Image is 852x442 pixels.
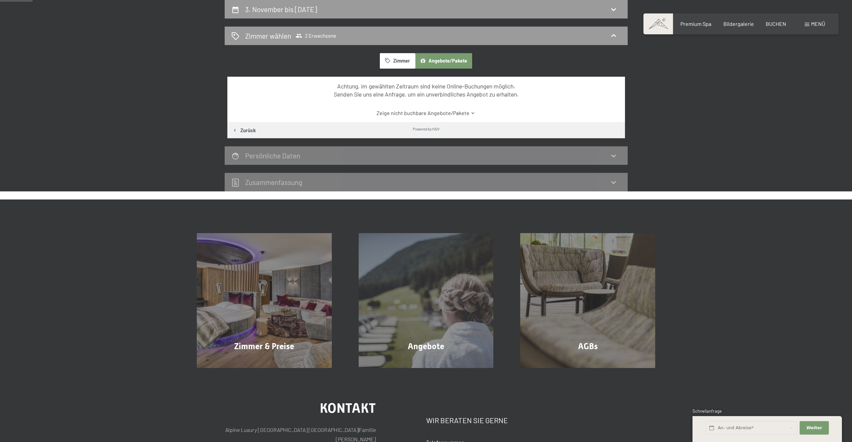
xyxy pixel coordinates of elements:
[723,21,754,27] a: Bildergalerie
[234,341,294,351] span: Zimmer & Preise
[245,178,302,186] h2: Zusammen­fassung
[245,151,300,160] h2: Persönliche Daten
[408,341,444,351] span: Angebote
[320,400,376,416] span: Kontakt
[766,21,786,27] a: BUCHEN
[507,233,669,368] a: Buchung AGBs
[692,408,722,414] span: Schnellanfrage
[245,5,317,13] h2: 3. November bis [DATE]
[578,341,598,351] span: AGBs
[227,122,261,138] button: Zurück
[239,82,613,99] div: Achtung, im gewählten Zeitraum sind keine Online-Buchungen möglich. Senden Sie uns eine Anfrage, ...
[415,53,472,69] button: Angebote/Pakete
[245,31,291,41] h2: Zimmer wählen
[345,233,507,368] a: Buchung Angebote
[239,109,613,117] a: Zeige nicht buchbare Angebote/Pakete
[426,416,508,425] span: Wir beraten Sie gerne
[811,21,825,27] span: Menü
[413,126,440,132] div: Powered by HGV
[806,425,822,431] span: Weiter
[380,53,415,69] button: Zimmer
[800,421,828,435] button: Weiter
[296,32,336,39] span: 2 Erwachsene
[183,233,345,368] a: Buchung Zimmer & Preise
[680,21,711,27] a: Premium Spa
